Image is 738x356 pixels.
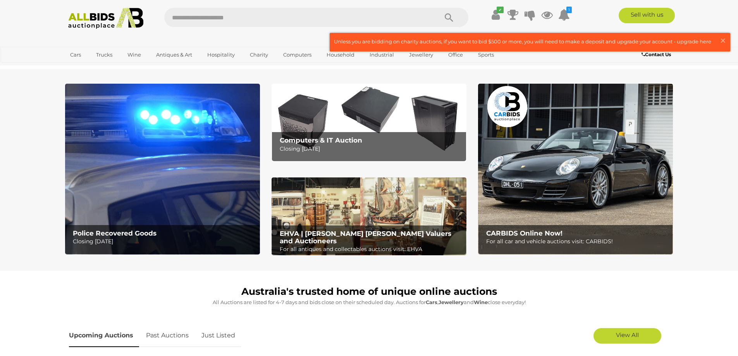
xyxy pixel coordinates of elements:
[497,7,504,13] i: ✔
[490,8,502,22] a: ✔
[642,52,671,57] b: Contact Us
[64,8,148,29] img: Allbids.com.au
[65,84,260,255] img: Police Recovered Goods
[272,177,466,256] img: EHVA | Evans Hastings Valuers and Auctioneers
[151,48,197,61] a: Antiques & Art
[272,84,466,162] img: Computers & IT Auction
[430,8,468,27] button: Search
[91,48,117,61] a: Trucks
[486,229,563,237] b: CARBIDS Online Now!
[69,324,139,347] a: Upcoming Auctions
[272,177,466,256] a: EHVA | Evans Hastings Valuers and Auctioneers EHVA | [PERSON_NAME] [PERSON_NAME] Valuers and Auct...
[426,299,437,305] strong: Cars
[365,48,399,61] a: Industrial
[278,48,317,61] a: Computers
[280,144,462,154] p: Closing [DATE]
[478,84,673,255] a: CARBIDS Online Now! CARBIDS Online Now! For all car and vehicle auctions visit: CARBIDS!
[616,331,639,339] span: View All
[619,8,675,23] a: Sell with us
[443,48,468,61] a: Office
[558,8,570,22] a: 1
[280,136,362,144] b: Computers & IT Auction
[65,84,260,255] a: Police Recovered Goods Police Recovered Goods Closing [DATE]
[404,48,438,61] a: Jewellery
[566,7,572,13] i: 1
[719,33,726,48] span: ×
[439,299,464,305] strong: Jewellery
[272,84,466,162] a: Computers & IT Auction Computers & IT Auction Closing [DATE]
[478,84,673,255] img: CARBIDS Online Now!
[140,324,194,347] a: Past Auctions
[473,48,499,61] a: Sports
[202,48,240,61] a: Hospitality
[122,48,146,61] a: Wine
[280,230,451,245] b: EHVA | [PERSON_NAME] [PERSON_NAME] Valuers and Auctioneers
[73,229,157,237] b: Police Recovered Goods
[322,48,360,61] a: Household
[280,244,462,254] p: For all antiques and collectables auctions visit: EHVA
[73,237,255,246] p: Closing [DATE]
[69,286,669,297] h1: Australia's trusted home of unique online auctions
[65,48,86,61] a: Cars
[245,48,273,61] a: Charity
[69,298,669,307] p: All Auctions are listed for 4-7 days and bids close on their scheduled day. Auctions for , and cl...
[593,328,661,344] a: View All
[65,61,130,74] a: [GEOGRAPHIC_DATA]
[486,237,669,246] p: For all car and vehicle auctions visit: CARBIDS!
[642,50,673,59] a: Contact Us
[474,299,488,305] strong: Wine
[196,324,241,347] a: Just Listed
